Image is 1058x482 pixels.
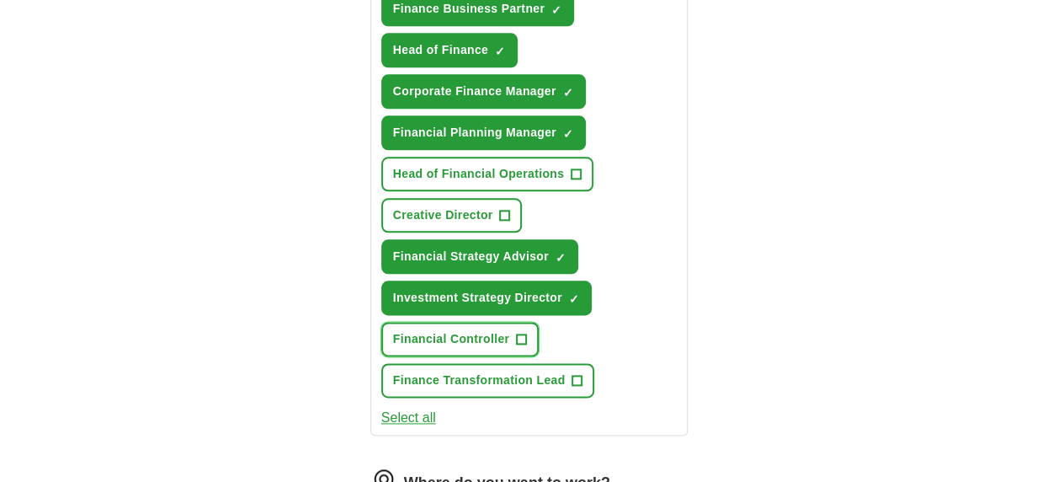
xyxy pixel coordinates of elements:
[563,86,573,99] span: ✓
[393,289,562,307] span: Investment Strategy Director
[551,3,561,17] span: ✓
[556,251,566,265] span: ✓
[381,115,586,150] button: Financial Planning Manager✓
[393,206,493,224] span: Creative Director
[569,292,579,306] span: ✓
[563,127,573,141] span: ✓
[393,248,549,265] span: Financial Strategy Advisor
[393,372,566,389] span: Finance Transformation Lead
[381,281,592,315] button: Investment Strategy Director✓
[393,330,509,348] span: Financial Controller
[381,322,539,356] button: Financial Controller
[381,33,518,67] button: Head of Finance✓
[393,124,556,142] span: Financial Planning Manager
[381,74,586,109] button: Corporate Finance Manager✓
[393,41,488,59] span: Head of Finance
[495,45,505,58] span: ✓
[393,165,565,183] span: Head of Financial Operations
[381,198,523,233] button: Creative Director
[393,83,556,100] span: Corporate Finance Manager
[381,363,595,398] button: Finance Transformation Lead
[381,157,594,191] button: Head of Financial Operations
[381,408,436,428] button: Select all
[381,239,578,274] button: Financial Strategy Advisor✓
